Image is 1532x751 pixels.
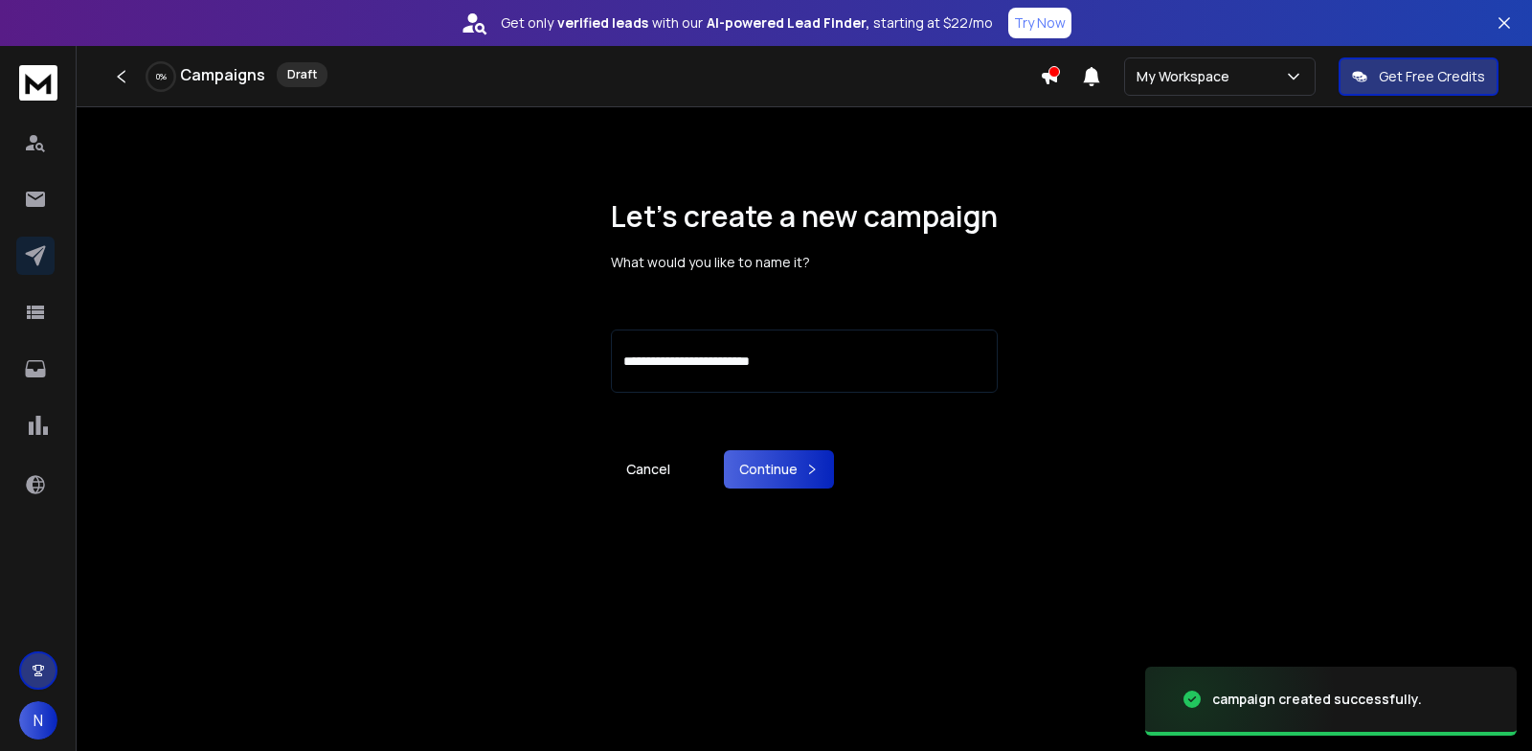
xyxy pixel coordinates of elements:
[1339,57,1498,96] button: Get Free Credits
[611,253,998,272] p: What would you like to name it?
[611,199,998,234] h1: Let’s create a new campaign
[156,71,167,82] p: 0 %
[1379,67,1485,86] p: Get Free Credits
[19,65,57,101] img: logo
[611,450,686,489] a: Cancel
[724,450,834,489] button: Continue
[1014,13,1066,33] p: Try Now
[1008,8,1071,38] button: Try Now
[707,13,869,33] strong: AI-powered Lead Finder,
[19,701,57,740] button: N
[557,13,648,33] strong: verified leads
[1137,67,1237,86] p: My Workspace
[1212,690,1422,709] div: campaign created successfully.
[501,13,993,33] p: Get only with our starting at $22/mo
[180,63,265,86] h1: Campaigns
[277,62,327,87] div: Draft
